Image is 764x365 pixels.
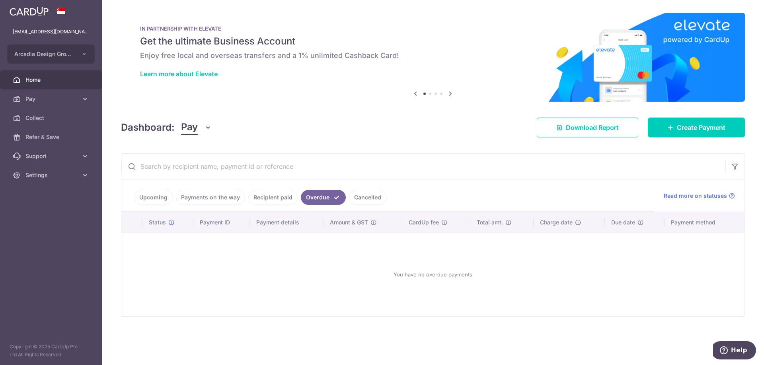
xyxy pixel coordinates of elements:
[181,120,212,135] button: Pay
[25,152,78,160] span: Support
[14,50,73,58] span: Arcadia Design Group Pte Ltd
[140,35,726,48] h5: Get the ultimate Business Account
[540,218,573,226] span: Charge date
[181,120,198,135] span: Pay
[349,190,386,205] a: Cancelled
[537,118,638,137] a: Download Report
[330,218,368,226] span: Amount & GST
[566,123,619,132] span: Download Report
[25,114,78,122] span: Collect
[121,13,745,102] img: Renovation banner
[648,118,745,137] a: Create Payment
[25,95,78,103] span: Pay
[140,70,218,78] a: Learn more about Elevate
[149,218,166,226] span: Status
[121,154,725,179] input: Search by recipient name, payment id or reference
[7,44,95,64] button: Arcadia Design Group Pte Ltd
[301,190,346,205] a: Overdue
[248,190,298,205] a: Recipient paid
[250,212,324,233] th: Payment details
[677,123,725,132] span: Create Payment
[131,239,735,309] div: You have no overdue payments
[25,171,78,179] span: Settings
[665,212,745,233] th: Payment method
[140,25,726,32] p: IN PARTNERSHIP WITH ELEVATE
[409,218,439,226] span: CardUp fee
[713,341,756,361] iframe: Opens a widget where you can find more information
[13,28,89,36] p: [EMAIL_ADDRESS][DOMAIN_NAME]
[664,192,735,200] a: Read more on statuses
[25,76,78,84] span: Home
[193,212,250,233] th: Payment ID
[134,190,173,205] a: Upcoming
[664,192,727,200] span: Read more on statuses
[477,218,503,226] span: Total amt.
[10,6,49,16] img: CardUp
[140,51,726,60] h6: Enjoy free local and overseas transfers and a 1% unlimited Cashback Card!
[121,120,175,135] h4: Dashboard:
[25,133,78,141] span: Refer & Save
[176,190,245,205] a: Payments on the way
[611,218,635,226] span: Due date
